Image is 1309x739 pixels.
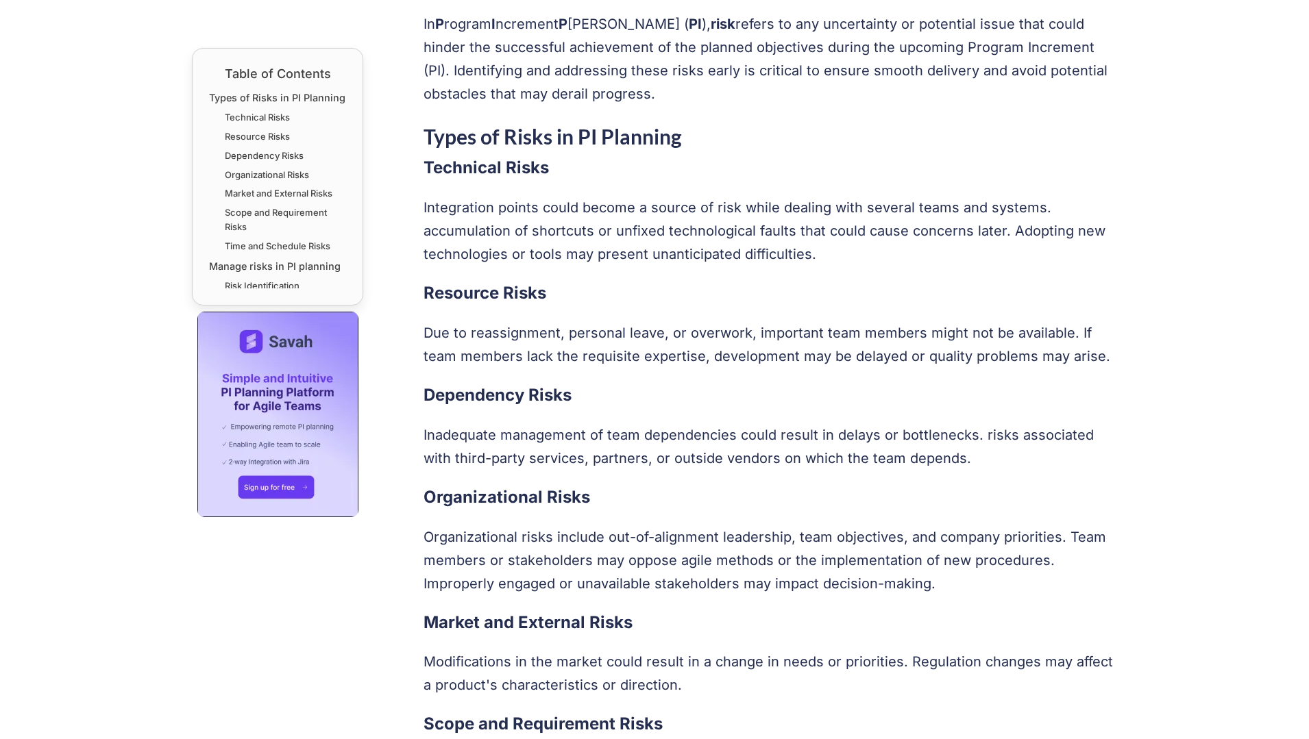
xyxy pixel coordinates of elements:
[424,423,1118,470] p: Inadequate management of team dependencies could result in delays or bottlenecks. risks associate...
[424,484,1118,512] h3: Organizational Risks
[424,12,1118,105] p: In rogram ncrement [PERSON_NAME] ( ), refers to any uncertainty or potential issue that could hin...
[689,16,702,32] strong: PI
[225,239,330,253] a: Time and Schedule Risks
[225,129,290,144] a: Resource Risks
[225,205,346,234] a: Scope and Requirement Risks
[424,650,1118,697] p: Modifications in the market could result in a change in needs or priorities. Regulation changes m...
[424,710,1118,738] h3: Scope and Requirement Risks
[225,110,290,125] a: Technical Risks
[424,119,1118,154] h2: Types of Risks in PI Planning
[209,90,345,105] a: Types of Risks in PI Planning
[225,186,332,201] a: Market and External Risks
[424,525,1118,595] p: Organizational risks include out-of-alignment leadership, team objectives, and company priorities...
[424,381,1118,410] h3: Dependency Risks
[209,258,341,274] a: Manage risks in PI planning
[435,16,444,32] strong: P
[424,321,1118,368] p: Due to reassignment, personal leave, or overwork, important team members might not be available. ...
[225,168,309,182] a: Organizational Risks
[424,196,1118,266] p: Integration points could become a source of risk while dealing with several teams and systems. ac...
[1240,673,1309,739] iframe: Chat Widget
[559,16,567,32] strong: P
[424,154,1118,182] h3: Technical Risks
[225,279,299,293] a: Risk Identification
[424,609,1118,637] h3: Market and External Risks
[711,16,735,32] strong: risk
[209,65,346,83] div: Table of Contents
[225,149,304,163] a: Dependency Risks
[491,16,496,32] strong: I
[424,279,1118,308] h3: Resource Risks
